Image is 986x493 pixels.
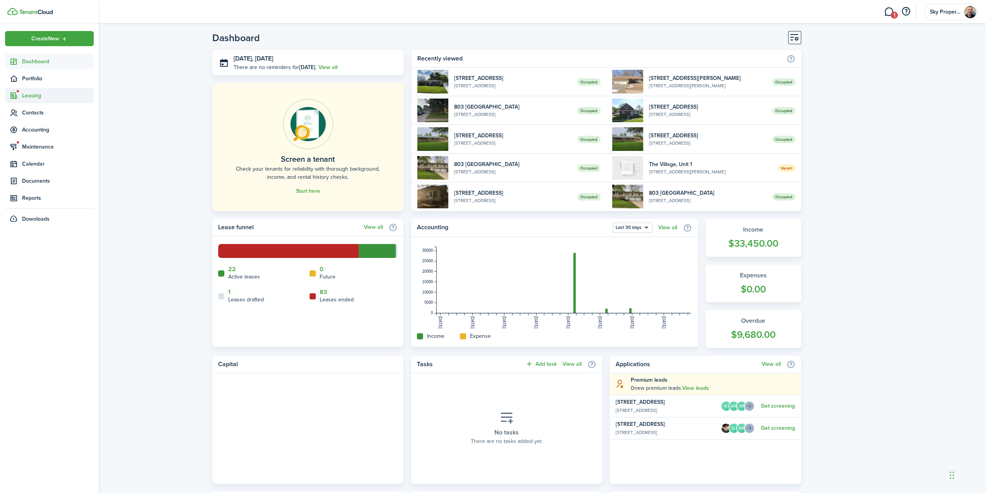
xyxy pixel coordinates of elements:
img: 1 [612,127,643,151]
avatar-text: JM [737,401,746,411]
a: Overdue$9,680.00 [706,310,801,348]
tspan: [DATE] [470,316,474,329]
avatar-text: SL [721,401,731,411]
widget-list-item-title: 803 [GEOGRAPHIC_DATA] [649,189,766,197]
tspan: [DATE] [502,316,506,329]
span: Maintenance [22,143,94,151]
img: 1 [417,127,448,151]
a: Start here [296,188,320,194]
span: Portfolio [22,74,94,83]
home-widget-title: Lease funnel [218,223,360,232]
home-placeholder-title: Screen a tenant [281,153,335,165]
a: View leads [682,385,709,391]
home-widget-title: Tasks [417,360,521,369]
home-widget-title: Active leases [228,273,260,281]
img: TenantCloud [19,10,53,14]
span: Occupied [772,78,795,86]
a: Get screening [761,403,795,409]
widget-list-item-description: [STREET_ADDRESS] [616,429,718,436]
tspan: [DATE] [598,316,602,329]
home-widget-title: Recently viewed [417,54,782,63]
explanation-description: 0 new premium leads . [631,384,795,392]
widget-list-item-title: 803 [GEOGRAPHIC_DATA] [454,103,571,111]
span: Reports [22,194,94,202]
div: Drag [950,464,954,487]
tspan: [DATE] [662,316,666,329]
home-widget-title: Accounting [417,223,609,233]
img: 1 [417,70,448,93]
widget-list-item-title: The Village, Unit 1 [649,160,772,168]
span: Occupied [577,193,601,201]
widget-stats-count: $0.00 [713,282,793,297]
img: 1 [612,156,643,180]
iframe: Chat Widget [857,409,986,493]
widget-list-item-title: [STREET_ADDRESS] [454,189,571,197]
span: Occupied [577,136,601,143]
span: Occupied [577,78,601,86]
img: 1 [417,156,448,180]
img: 1 [417,185,448,208]
span: Contacts [22,109,94,117]
a: View all [762,361,781,367]
img: TenantCloud [7,8,18,15]
home-widget-title: Income [427,332,444,340]
a: View all [364,224,383,230]
b: [DATE] [299,63,315,71]
a: 22 [228,266,236,273]
button: Open menu [747,423,755,434]
tspan: 15000 [422,280,433,284]
avatar-text: SL [729,424,738,433]
span: Occupied [577,107,601,114]
tspan: 25000 [422,259,433,263]
widget-stats-count: $33,450.00 [713,236,793,251]
widget-list-item-description: [STREET_ADDRESS] [454,82,571,89]
span: Sky Properties [930,9,961,15]
menu-trigger: +2 [744,401,755,412]
explanation-title: Premium leads [631,376,795,384]
widget-list-item-description: [STREET_ADDRESS] [649,140,766,147]
home-widget-title: Expense [470,332,491,340]
a: Messaging [881,2,896,22]
tspan: 0 [431,311,433,315]
button: Open menu [747,401,755,412]
widget-list-item-title: [STREET_ADDRESS][PERSON_NAME] [649,74,766,82]
widget-list-item-title: 803 [GEOGRAPHIC_DATA] [454,160,571,168]
widget-stats-count: $9,680.00 [713,327,793,342]
tspan: 10000 [422,290,433,294]
tspan: 20000 [422,269,433,273]
header-page-title: Dashboard [212,33,260,43]
widget-stats-title: Overdue [713,316,793,325]
home-widget-title: Future [320,273,336,281]
home-placeholder-description: Check your tenants for reliability with thorough background, income, and rental history checks. [230,165,387,181]
img: 1 [417,99,448,122]
avatar-text: AM [729,401,738,411]
span: Documents [22,177,94,185]
widget-list-item-description: [STREET_ADDRESS] [649,111,766,118]
widget-stats-title: Income [713,225,793,234]
button: Open resource center [899,5,912,18]
widget-list-item-title: [STREET_ADDRESS] [616,420,718,428]
tspan: [DATE] [630,316,634,329]
menu-trigger: +3 [744,423,755,434]
h3: [DATE], [DATE] [234,54,398,64]
a: View all [563,361,582,367]
tspan: [DATE] [534,316,538,329]
img: 1 [612,70,643,93]
img: 1 [612,185,643,208]
i: soft [616,379,625,388]
a: Expenses$0.00 [706,265,801,303]
button: Last 30 days [613,223,652,233]
widget-list-item-title: [STREET_ADDRESS] [616,398,718,406]
span: Accounting [22,126,94,134]
home-widget-title: Leases ended [320,296,354,304]
widget-list-item-description: [STREET_ADDRESS] [454,168,571,175]
widget-list-item-description: [STREET_ADDRESS] [649,197,766,204]
a: View all [658,225,677,231]
iframe: stripe-connect-ui-layer-stripe-connect-capital-financing-promotion [217,377,399,427]
placeholder-description: There are no tasks added yet. [470,437,542,445]
span: Occupied [577,164,601,172]
span: Leasing [22,92,94,100]
widget-stats-title: Expenses [713,271,793,280]
img: Joseph Steven Rubio [721,424,731,433]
